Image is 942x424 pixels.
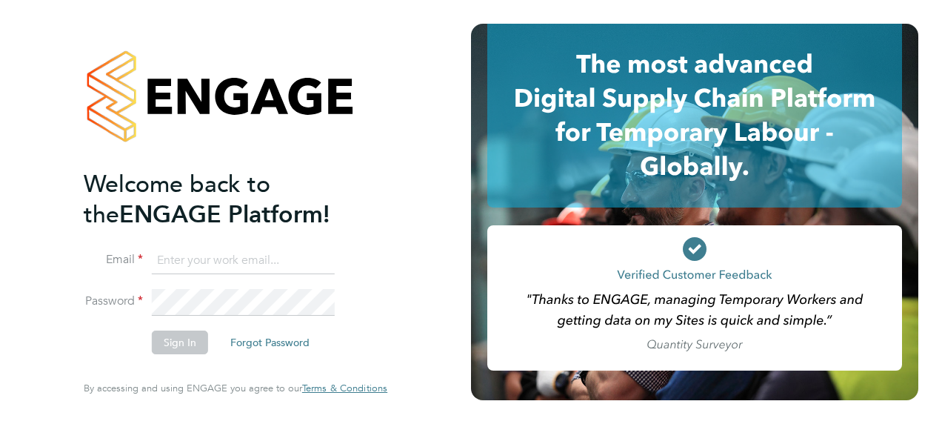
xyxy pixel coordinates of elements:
span: Welcome back to the [84,170,270,229]
label: Password [84,294,143,309]
span: By accessing and using ENGAGE you agree to our [84,382,387,394]
input: Enter your work email... [152,248,335,274]
h2: ENGAGE Platform! [84,169,373,230]
label: Email [84,252,143,268]
span: Terms & Conditions [302,382,387,394]
a: Terms & Conditions [302,382,387,394]
button: Sign In [152,331,208,354]
button: Forgot Password [218,331,321,354]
